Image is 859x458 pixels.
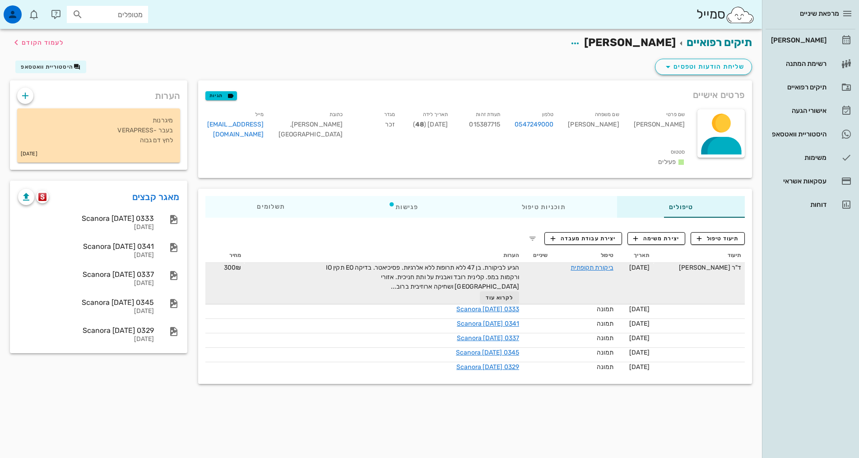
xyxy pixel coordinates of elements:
[486,294,514,301] span: לקרוא עוד
[18,336,154,343] div: [DATE]
[629,320,650,327] span: [DATE]
[24,116,173,145] p: מיגרנות בעבר -VERAPRESS לחץ דם גבוה
[326,264,519,290] span: הגיע לביקורת. בן 47 ללא תרופות ללא אלרגיות. פסיכיאטר. בדיקה EO תקין IO ורקמות במפ. קלינית רובד וא...
[766,170,855,192] a: עסקאות אשראי
[10,80,187,107] div: הערות
[205,248,245,263] th: מחיר
[523,248,551,263] th: שיניים
[663,61,744,72] span: שליחת הודעות וטפסים
[21,64,73,70] span: היסטוריית וואטסאפ
[515,120,553,130] a: 0547249000
[480,291,519,304] button: לקרוא עוד
[597,305,613,313] span: תמונה
[658,158,676,166] span: פעילים
[27,7,32,13] span: תג
[769,154,826,161] div: משימות
[725,6,755,24] img: SmileCloud logo
[207,121,264,138] a: [EMAIL_ADDRESS][DOMAIN_NAME]
[627,107,692,145] div: [PERSON_NAME]
[571,264,613,271] a: ביקורת תקופתית
[36,191,49,203] button: scanora logo
[245,248,523,263] th: הערות
[18,280,154,287] div: [DATE]
[18,326,154,335] div: Scanora [DATE] 0329
[542,112,554,117] small: טלפון
[456,349,519,356] a: Scanora [DATE] 0345
[800,9,839,18] span: מרפאת שיניים
[18,298,154,307] div: Scanora [DATE] 0345
[597,349,613,356] span: תמונה
[627,232,686,245] button: יצירת משימה
[290,121,292,128] span: ,
[666,112,685,117] small: שם פרטי
[415,121,424,128] strong: 48
[691,232,745,245] button: תיעוד טיפול
[11,34,64,51] button: לעמוד הקודם
[766,147,855,168] a: משימות
[769,131,826,138] div: היסטוריית וואטסאפ
[653,248,745,263] th: תיעוד
[330,112,343,117] small: כתובת
[617,196,745,218] div: טיפולים
[629,349,650,356] span: [DATE]
[470,196,617,218] div: תוכניות טיפול
[769,107,826,114] div: אישורי הגעה
[766,29,855,51] a: [PERSON_NAME]
[18,214,154,223] div: Scanora [DATE] 0333
[697,234,739,243] span: תיעוד טיפול
[629,264,650,271] span: [DATE]
[584,36,676,49] span: [PERSON_NAME]
[769,60,826,67] div: רשימת המתנה
[696,5,755,24] div: סמייל
[476,112,500,117] small: תעודת זהות
[18,252,154,259] div: [DATE]
[350,107,402,145] div: זכר
[766,76,855,98] a: תיקים רפואיים
[561,107,626,145] div: [PERSON_NAME]
[766,194,855,215] a: דוחות
[766,123,855,145] a: תגהיסטוריית וואטסאפ
[629,305,650,313] span: [DATE]
[209,92,233,100] span: תגיות
[132,190,180,204] a: מאגר קבצים
[15,61,86,73] button: היסטוריית וואטסאפ
[766,100,855,122] a: אישורי הגעה
[290,121,343,128] span: [PERSON_NAME]
[671,149,685,155] small: סטטוס
[693,88,745,102] span: פרטים אישיים
[18,242,154,251] div: Scanora [DATE] 0341
[18,224,154,231] div: [DATE]
[205,91,237,100] button: תגיות
[769,84,826,91] div: תיקים רפואיים
[769,37,826,44] div: [PERSON_NAME]
[597,334,613,342] span: תמונה
[456,305,519,313] a: Scanora [DATE] 0333
[687,36,752,49] a: תיקים רפואיים
[384,112,395,117] small: מגדר
[769,201,826,208] div: דוחות
[18,270,154,279] div: Scanora [DATE] 0337
[597,363,613,371] span: תמונה
[597,320,613,327] span: תמונה
[255,112,264,117] small: מייל
[22,39,64,47] span: לעמוד הקודם
[766,53,855,75] a: רשימת המתנה
[595,112,619,117] small: שם משפחה
[279,131,343,138] span: [GEOGRAPHIC_DATA]
[21,149,37,159] small: [DATE]
[551,248,617,263] th: טיפול
[629,334,650,342] span: [DATE]
[617,248,653,263] th: תאריך
[655,59,752,75] button: שליחת הודעות וטפסים
[544,232,622,245] button: יצירת עבודת מעבדה
[633,234,679,243] span: יצירת משימה
[551,234,616,243] span: יצירת עבודת מעבדה
[629,363,650,371] span: [DATE]
[769,178,826,185] div: עסקאות אשראי
[423,112,448,117] small: תאריך לידה
[18,308,154,315] div: [DATE]
[337,196,470,218] div: פגישות
[457,320,519,327] a: Scanora [DATE] 0341
[657,263,741,272] div: ד"ר [PERSON_NAME]
[224,264,241,271] span: 300₪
